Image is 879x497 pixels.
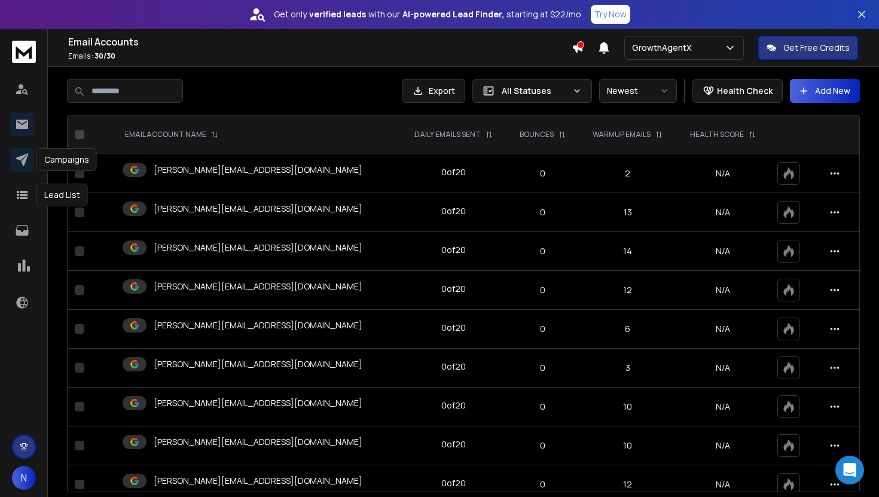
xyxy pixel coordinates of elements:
p: [PERSON_NAME][EMAIL_ADDRESS][DOMAIN_NAME] [154,203,362,215]
td: 13 [579,193,677,232]
button: Export [402,79,465,103]
p: 0 [514,206,572,218]
td: 2 [579,154,677,193]
p: [PERSON_NAME][EMAIL_ADDRESS][DOMAIN_NAME] [154,280,362,292]
img: logo [12,41,36,63]
p: [PERSON_NAME][EMAIL_ADDRESS][DOMAIN_NAME] [154,242,362,254]
div: Open Intercom Messenger [835,456,864,484]
button: Try Now [591,5,630,24]
p: [PERSON_NAME][EMAIL_ADDRESS][DOMAIN_NAME] [154,358,362,370]
button: N [12,466,36,490]
div: 0 of 20 [441,438,466,450]
td: 10 [579,426,677,465]
button: Get Free Credits [758,36,858,60]
p: Emails : [68,51,572,61]
p: [PERSON_NAME][EMAIL_ADDRESS][DOMAIN_NAME] [154,475,362,487]
div: 0 of 20 [441,283,466,295]
td: 10 [579,388,677,426]
p: Health Check [717,85,773,97]
p: 0 [514,362,572,374]
p: N/A [683,167,762,179]
p: DAILY EMAILS SENT [414,130,481,139]
p: Get Free Credits [783,42,850,54]
div: 0 of 20 [441,205,466,217]
p: N/A [683,284,762,296]
p: 0 [514,440,572,452]
p: 0 [514,245,572,257]
div: 0 of 20 [441,166,466,178]
p: N/A [683,401,762,413]
strong: AI-powered Lead Finder, [402,8,504,20]
td: 6 [579,310,677,349]
h1: Email Accounts [68,35,572,49]
td: 14 [579,232,677,271]
p: Get only with our starting at $22/mo [274,8,581,20]
div: 0 of 20 [441,400,466,411]
div: EMAIL ACCOUNT NAME [125,130,218,139]
p: 0 [514,167,572,179]
strong: verified leads [309,8,366,20]
p: N/A [683,440,762,452]
p: N/A [683,478,762,490]
p: HEALTH SCORE [690,130,744,139]
div: 0 of 20 [441,244,466,256]
p: N/A [683,206,762,218]
p: [PERSON_NAME][EMAIL_ADDRESS][DOMAIN_NAME] [154,397,362,409]
p: Try Now [594,8,627,20]
button: Health Check [692,79,783,103]
p: 0 [514,323,572,335]
div: 0 of 20 [441,322,466,334]
p: 0 [514,284,572,296]
p: N/A [683,323,762,335]
p: [PERSON_NAME][EMAIL_ADDRESS][DOMAIN_NAME] [154,164,362,176]
td: 12 [579,271,677,310]
p: 0 [514,478,572,490]
p: 0 [514,401,572,413]
p: [PERSON_NAME][EMAIL_ADDRESS][DOMAIN_NAME] [154,319,362,331]
div: Campaigns [36,148,97,171]
div: Lead List [36,184,88,206]
td: 3 [579,349,677,388]
p: N/A [683,245,762,257]
p: WARMUP EMAILS [593,130,651,139]
p: All Statuses [502,85,567,97]
div: 0 of 20 [441,477,466,489]
span: 30 / 30 [94,51,115,61]
p: [PERSON_NAME][EMAIL_ADDRESS][DOMAIN_NAME] [154,436,362,448]
div: 0 of 20 [441,361,466,373]
p: N/A [683,362,762,374]
button: Add New [790,79,860,103]
button: Newest [599,79,677,103]
p: BOUNCES [520,130,554,139]
p: GrowthAgentX [632,42,697,54]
